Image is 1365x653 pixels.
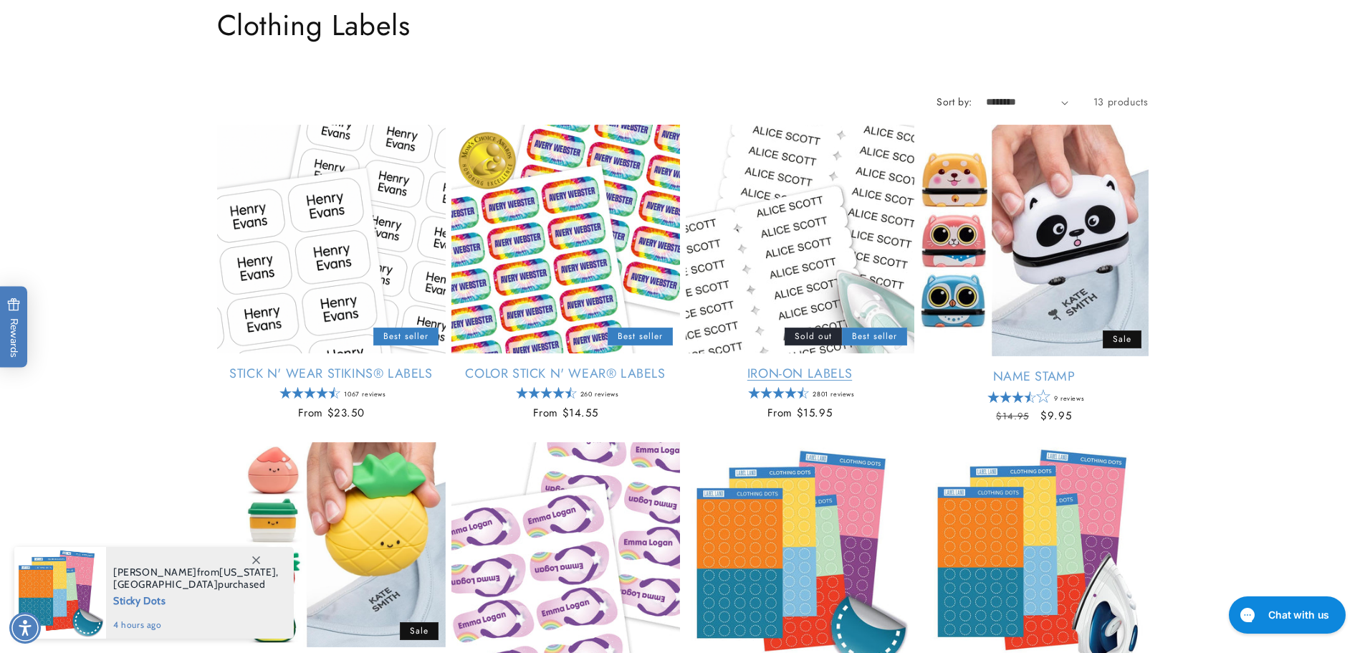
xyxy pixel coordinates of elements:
span: 13 products [1093,95,1149,109]
iframe: Gorgias live chat messenger [1222,591,1351,639]
a: Iron-On Labels [686,366,914,382]
span: Rewards [7,297,21,357]
label: Sort by: [937,95,972,109]
a: Stick N' Wear Stikins® Labels [217,366,446,382]
span: from , purchased [113,566,279,591]
a: Name Stamp [920,368,1149,385]
span: [US_STATE] [219,566,276,578]
span: [PERSON_NAME] [113,566,197,578]
h1: Clothing Labels [217,6,1149,44]
span: [GEOGRAPHIC_DATA] [113,578,218,591]
a: Color Stick N' Wear® Labels [451,366,680,382]
span: 4 hours ago [113,619,279,631]
span: Sticky Dots [113,591,279,609]
div: Accessibility Menu [9,612,41,644]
